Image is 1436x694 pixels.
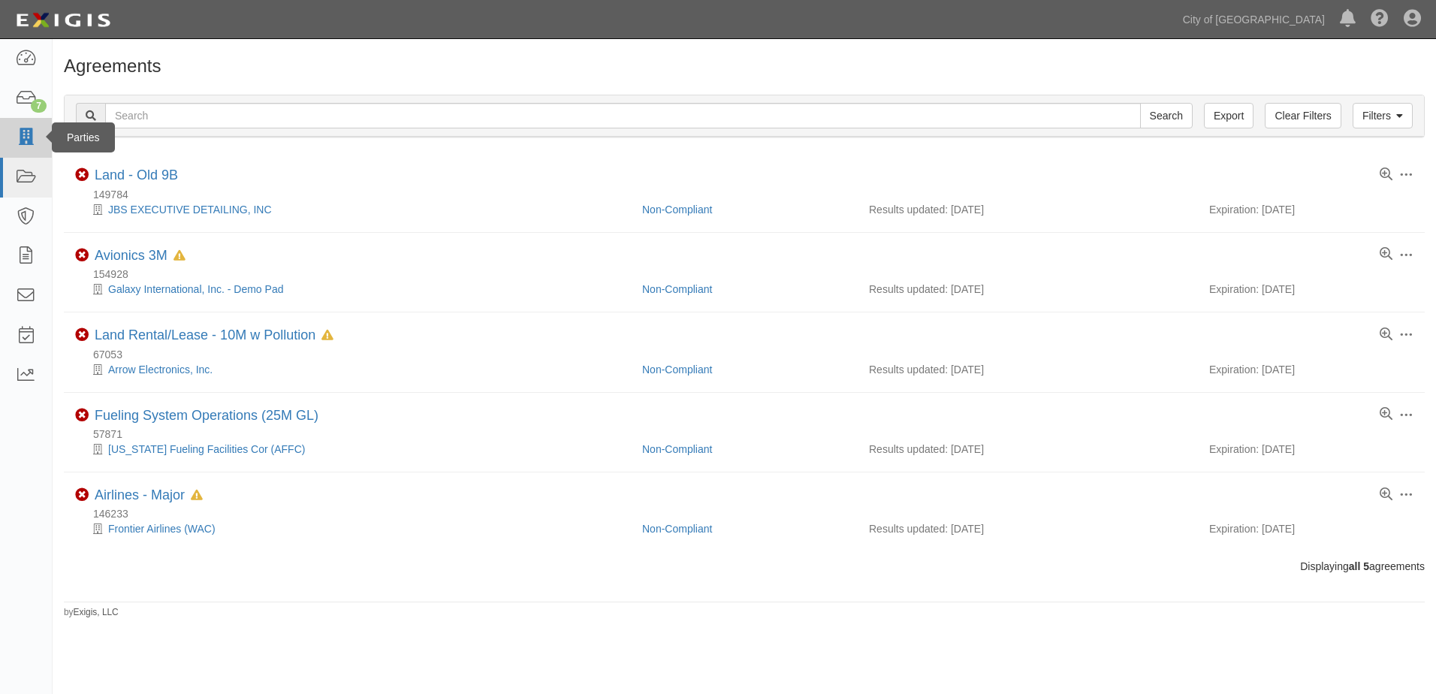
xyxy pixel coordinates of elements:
a: Exigis, LLC [74,607,119,617]
a: Frontier Airlines (WAC) [108,523,216,535]
input: Search [1140,103,1193,128]
i: In Default since 07/17/2025 [321,330,333,341]
div: Expiration: [DATE] [1209,442,1413,457]
i: Non-Compliant [75,249,89,262]
div: Results updated: [DATE] [869,362,1187,377]
a: Clear Filters [1265,103,1341,128]
div: Expiration: [DATE] [1209,362,1413,377]
i: Help Center - Complianz [1371,11,1389,29]
a: Arrow Electronics, Inc. [108,364,213,376]
div: 57871 [75,427,1425,442]
a: Filters [1353,103,1413,128]
div: Results updated: [DATE] [869,521,1187,536]
div: Expiration: [DATE] [1209,521,1413,536]
div: JBS EXECUTIVE DETAILING, INC [75,202,631,217]
div: Arrow Electronics, Inc. [75,362,631,377]
a: View results summary [1380,488,1392,502]
i: Non-Compliant [75,168,89,182]
div: Land Rental/Lease - 10M w Pollution [95,327,333,344]
div: Avionics 3M [95,248,186,264]
div: Displaying agreements [53,559,1436,574]
i: Non-Compliant [75,328,89,342]
input: Search [105,103,1141,128]
small: by [64,606,119,619]
a: Galaxy International, Inc. - Demo Pad [108,283,283,295]
div: 149784 [75,187,1425,202]
div: Results updated: [DATE] [869,282,1187,297]
div: 67053 [75,347,1425,362]
div: Airlines - Major [95,487,203,504]
a: Non-Compliant [642,204,712,216]
div: Parties [52,122,115,152]
a: View results summary [1380,168,1392,182]
a: View results summary [1380,248,1392,261]
div: 7 [31,99,47,113]
a: View results summary [1380,408,1392,421]
b: all 5 [1349,560,1369,572]
div: Frontier Airlines (WAC) [75,521,631,536]
a: Land - Old 9B [95,167,178,183]
i: Non-Compliant [75,488,89,502]
div: Expiration: [DATE] [1209,202,1413,217]
a: [US_STATE] Fueling Facilities Cor (AFFC) [108,443,305,455]
a: Non-Compliant [642,364,712,376]
a: Fueling System Operations (25M GL) [95,408,318,423]
div: Results updated: [DATE] [869,442,1187,457]
a: Avionics 3M [95,248,167,263]
div: Arizona Fueling Facilities Cor (AFFC) [75,442,631,457]
div: Land - Old 9B [95,167,178,184]
div: 154928 [75,267,1425,282]
a: City of [GEOGRAPHIC_DATA] [1175,5,1332,35]
div: Fueling System Operations (25M GL) [95,408,318,424]
a: JBS EXECUTIVE DETAILING, INC [108,204,272,216]
a: Non-Compliant [642,443,712,455]
a: Non-Compliant [642,523,712,535]
h1: Agreements [64,56,1425,76]
div: Results updated: [DATE] [869,202,1187,217]
a: Airlines - Major [95,487,185,502]
a: View results summary [1380,328,1392,342]
a: Non-Compliant [642,283,712,295]
div: Galaxy International, Inc. - Demo Pad [75,282,631,297]
i: Non-Compliant [75,409,89,422]
div: Expiration: [DATE] [1209,282,1413,297]
a: Export [1204,103,1253,128]
i: In Default since 07/24/2025 [173,251,186,261]
div: 146233 [75,506,1425,521]
i: In Default since 08/05/2025 [191,490,203,501]
img: logo-5460c22ac91f19d4615b14bd174203de0afe785f0fc80cf4dbbc73dc1793850b.png [11,7,115,34]
a: Land Rental/Lease - 10M w Pollution [95,327,315,342]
